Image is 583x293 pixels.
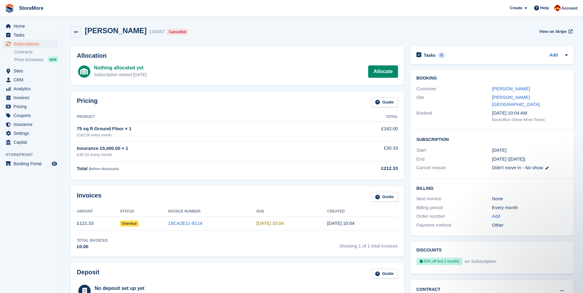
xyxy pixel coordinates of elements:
[3,31,58,39] a: menu
[416,136,568,142] h2: Subscription
[14,57,44,63] span: Price increases
[77,207,120,217] th: Amount
[51,160,58,167] a: Preview store
[3,76,58,84] a: menu
[14,67,50,75] span: Sites
[77,217,120,230] td: £121.33
[438,53,445,58] div: 0
[416,204,492,211] div: Billing period
[540,5,549,11] span: Help
[416,286,441,293] h2: Contract
[77,269,99,279] h2: Deposit
[463,259,496,264] span: on Subscription
[416,258,462,265] div: 50% off first 2 months
[14,129,50,138] span: Settings
[89,167,119,171] span: Before discounts
[416,195,492,202] div: Next invoice
[77,52,398,59] h2: Allocation
[17,3,46,13] a: StoreMore
[539,29,566,35] span: View on Stripe
[77,152,323,158] div: £30.33 every month
[149,28,164,35] div: 110457
[168,221,202,226] a: 15CA2E11-8114
[323,112,398,122] th: Total
[416,147,492,154] div: Start
[3,138,58,146] a: menu
[492,156,526,162] span: [DATE] ([DATE])
[77,125,323,132] div: 75 sq ft Ground Floor × 1
[561,5,577,11] span: Account
[77,243,108,250] div: £0.00
[492,195,568,202] div: None
[14,31,50,39] span: Tasks
[371,192,398,202] a: Guide
[492,86,530,91] a: [PERSON_NAME]
[3,40,58,48] a: menu
[3,159,58,168] a: menu
[371,269,398,279] a: Guide
[48,57,58,63] div: NEW
[492,165,543,170] span: Didn't move in - No show
[550,52,558,59] a: Add
[168,207,256,217] th: Invoice Number
[6,152,61,158] span: Storefront
[323,141,398,161] td: £30.33
[3,111,58,120] a: menu
[14,102,50,111] span: Pricing
[14,159,50,168] span: Booking Portal
[323,165,398,172] div: £212.33
[492,147,506,154] time: 2025-09-26 00:00:00 UTC
[492,110,568,117] div: [DATE] 10:04 AM
[416,76,568,81] h2: Booking
[3,93,58,102] a: menu
[492,117,568,123] div: Backoffice (Store More Team)
[77,145,323,152] div: Insurance £5,000.00 × 1
[554,5,561,11] img: Store More Team
[492,213,500,220] a: Add
[14,138,50,146] span: Capital
[14,76,50,84] span: CRM
[14,93,50,102] span: Invoices
[3,129,58,138] a: menu
[14,22,50,30] span: Home
[368,65,398,78] a: Allocate
[95,285,221,292] div: No deposit set up yet
[416,156,492,163] div: End
[327,207,398,217] th: Created
[85,26,147,35] h2: [PERSON_NAME]
[14,40,50,48] span: Subscriptions
[3,67,58,75] a: menu
[371,97,398,107] a: Guide
[3,120,58,129] a: menu
[256,207,327,217] th: Due
[77,132,323,138] div: £182.00 every month
[416,222,492,229] div: Payment method
[77,166,88,171] span: Total
[120,207,168,217] th: Status
[120,221,139,227] span: Overdue
[323,122,398,141] td: £182.00
[416,248,568,253] h2: Discounts
[492,222,568,229] div: Other
[424,53,436,58] h2: Tasks
[14,111,50,120] span: Coupons
[167,29,188,35] div: Cancelled
[327,221,355,226] time: 2025-09-26 09:04:54 UTC
[77,97,98,107] h2: Pricing
[416,185,568,191] h2: Billing
[416,85,492,92] div: Customer
[94,72,147,78] div: Subscription started [DATE]
[416,164,492,171] div: Cancel reason
[3,102,58,111] a: menu
[5,4,14,13] img: stora-icon-8386f47178a22dfd0bd8f6a31ec36ba5ce8667c1dd55bd0f319d3a0aa187defe.svg
[492,95,540,107] a: [PERSON_NAME][GEOGRAPHIC_DATA]
[14,120,50,129] span: Insurance
[416,110,492,123] div: Booked
[77,112,323,122] th: Product
[510,5,522,11] span: Create
[77,192,101,202] h2: Invoices
[3,22,58,30] a: menu
[416,94,492,108] div: Site
[14,49,58,55] a: Contracts
[256,221,284,226] time: 2025-09-27 09:04:54 UTC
